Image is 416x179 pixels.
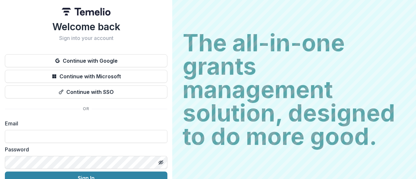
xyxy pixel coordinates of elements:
img: Temelio [62,8,110,16]
label: Password [5,146,163,153]
button: Continue with Google [5,54,167,67]
h1: Welcome back [5,21,167,32]
label: Email [5,120,163,127]
button: Continue with Microsoft [5,70,167,83]
h2: Sign into your account [5,35,167,41]
button: Toggle password visibility [156,157,166,168]
button: Continue with SSO [5,85,167,98]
